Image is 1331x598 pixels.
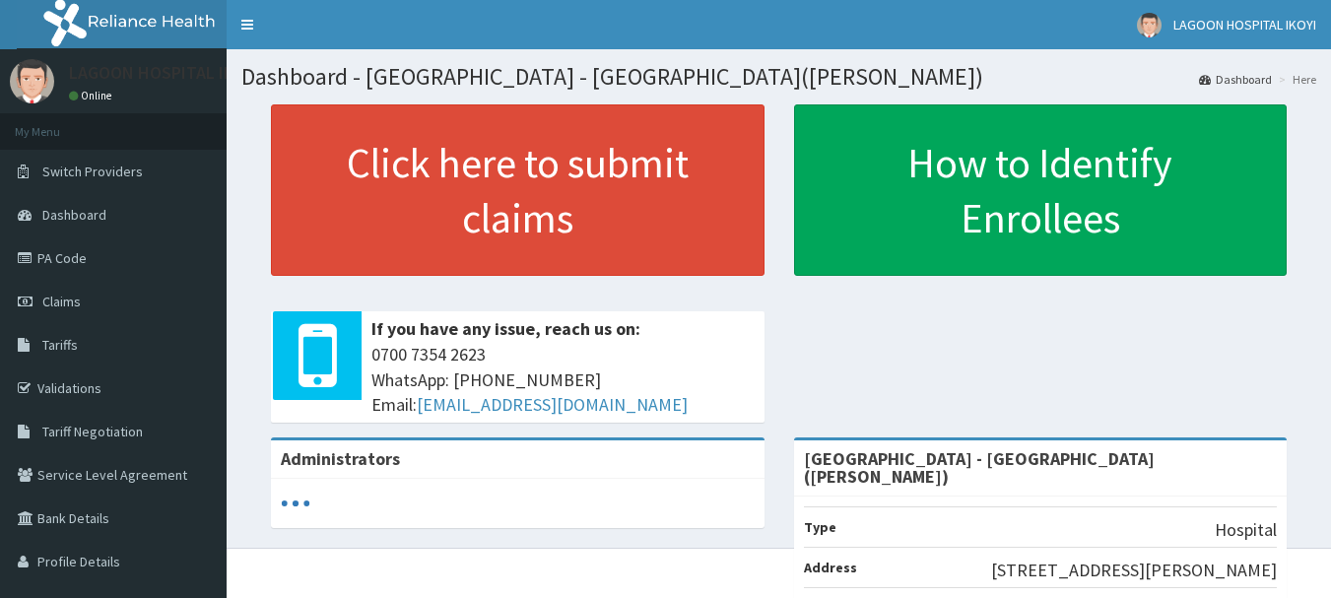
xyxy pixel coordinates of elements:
strong: [GEOGRAPHIC_DATA] - [GEOGRAPHIC_DATA]([PERSON_NAME]) [804,447,1155,488]
a: Click here to submit claims [271,104,765,276]
img: User Image [1137,13,1162,37]
a: [EMAIL_ADDRESS][DOMAIN_NAME] [417,393,688,416]
h1: Dashboard - [GEOGRAPHIC_DATA] - [GEOGRAPHIC_DATA]([PERSON_NAME]) [241,64,1316,90]
span: Switch Providers [42,163,143,180]
span: LAGOON HOSPITAL IKOYI [1173,16,1316,33]
p: [STREET_ADDRESS][PERSON_NAME] [991,558,1277,583]
b: Administrators [281,447,400,470]
b: If you have any issue, reach us on: [371,317,640,340]
span: Tariffs [42,336,78,354]
img: User Image [10,59,54,103]
b: Type [804,518,836,536]
a: How to Identify Enrollees [794,104,1288,276]
li: Here [1274,71,1316,88]
svg: audio-loading [281,489,310,518]
p: Hospital [1215,517,1277,543]
a: Online [69,89,116,102]
p: LAGOON HOSPITAL IKOYI [69,64,259,82]
span: Claims [42,293,81,310]
span: Dashboard [42,206,106,224]
b: Address [804,559,857,576]
span: Tariff Negotiation [42,423,143,440]
a: Dashboard [1199,71,1272,88]
span: 0700 7354 2623 WhatsApp: [PHONE_NUMBER] Email: [371,342,755,418]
